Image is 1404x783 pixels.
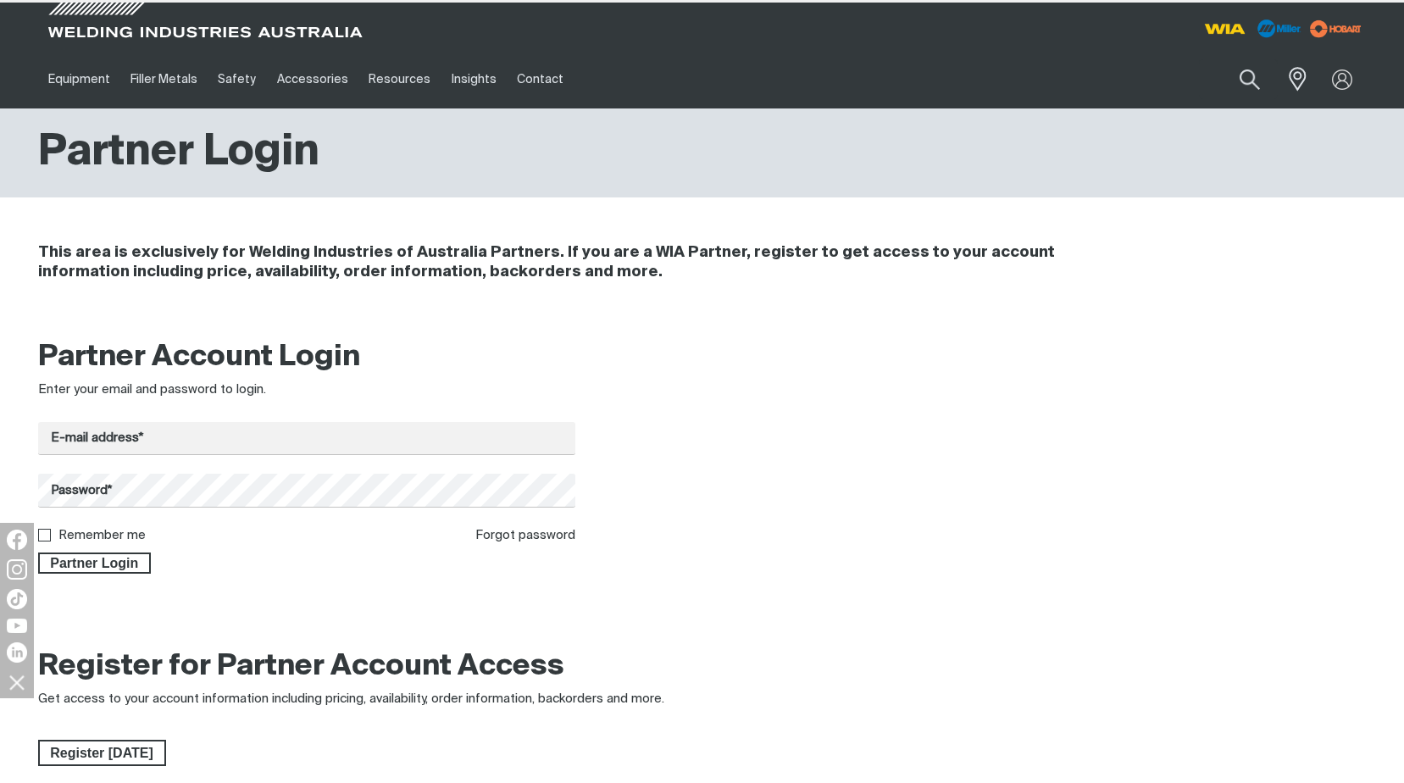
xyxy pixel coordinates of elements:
[38,648,564,686] h2: Register for Partner Account Access
[38,243,1140,282] h4: This area is exclusively for Welding Industries of Australia Partners. If you are a WIA Partner, ...
[7,530,27,550] img: Facebook
[58,529,146,541] label: Remember me
[1305,16,1367,42] img: miller
[38,339,576,376] h2: Partner Account Login
[358,50,441,108] a: Resources
[40,553,150,575] span: Partner Login
[7,589,27,609] img: TikTok
[40,740,164,767] span: Register [DATE]
[7,559,27,580] img: Instagram
[38,50,120,108] a: Equipment
[507,50,574,108] a: Contact
[38,50,1035,108] nav: Main
[38,125,319,180] h1: Partner Login
[475,529,575,541] a: Forgot password
[208,50,266,108] a: Safety
[267,50,358,108] a: Accessories
[7,619,27,633] img: YouTube
[38,380,576,400] div: Enter your email and password to login.
[38,692,664,705] span: Get access to your account information including pricing, availability, order information, backor...
[1221,59,1279,99] button: Search products
[1199,59,1278,99] input: Product name or item number...
[38,553,152,575] button: Partner Login
[3,668,31,697] img: hide socials
[7,642,27,663] img: LinkedIn
[441,50,506,108] a: Insights
[38,740,166,767] a: Register Today
[120,50,208,108] a: Filler Metals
